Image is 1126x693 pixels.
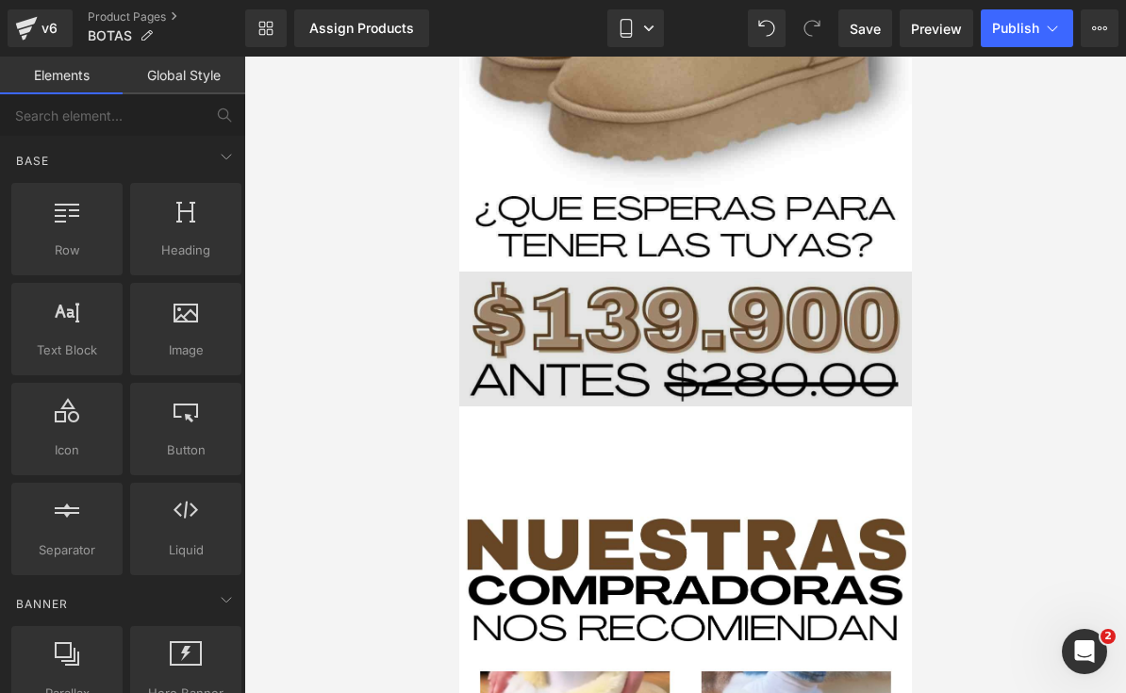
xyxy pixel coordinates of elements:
div: v6 [38,16,61,41]
span: Image [136,340,236,360]
span: Save [850,19,881,39]
span: Liquid [136,540,236,560]
span: Icon [17,440,117,460]
span: Heading [136,240,236,260]
span: Row [17,240,117,260]
span: Text Block [17,340,117,360]
span: Button [136,440,236,460]
a: Product Pages [88,9,245,25]
button: More [1081,9,1118,47]
span: 2 [1101,629,1116,644]
span: BOTAS [88,28,132,43]
span: Publish [992,21,1039,36]
button: Publish [981,9,1073,47]
iframe: Intercom live chat [1062,629,1107,674]
a: v6 [8,9,73,47]
a: Preview [900,9,973,47]
span: Separator [17,540,117,560]
span: Preview [911,19,962,39]
div: Assign Products [309,21,414,36]
a: Global Style [123,57,245,94]
span: Base [14,152,51,170]
button: Undo [748,9,786,47]
button: Redo [793,9,831,47]
span: Banner [14,595,70,613]
a: New Library [245,9,287,47]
